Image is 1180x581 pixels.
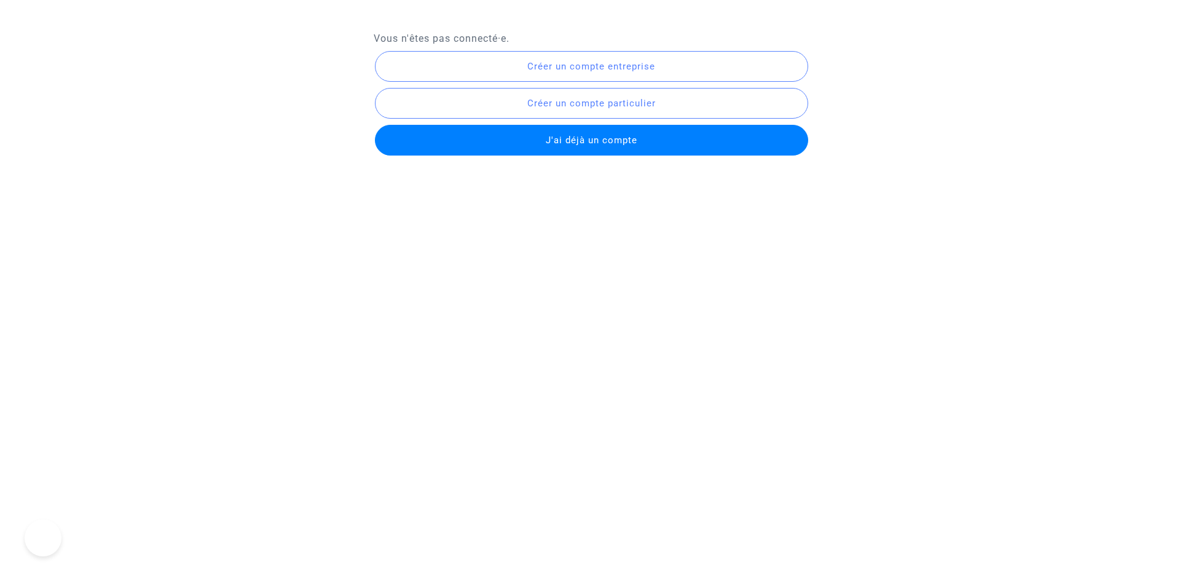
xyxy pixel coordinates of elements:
span: Créer un compte particulier [527,98,656,109]
span: Créer un compte entreprise [527,61,655,72]
span: J'ai déjà un compte [546,135,637,146]
button: J'ai déjà un compte [375,125,808,156]
iframe: Help Scout Beacon - Open [25,520,61,556]
a: Créer un compte particulier [374,97,809,108]
button: Créer un compte entreprise [375,51,808,82]
button: Créer un compte particulier [375,88,808,119]
p: Vous n'êtes pas connecté·e. [374,31,807,46]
